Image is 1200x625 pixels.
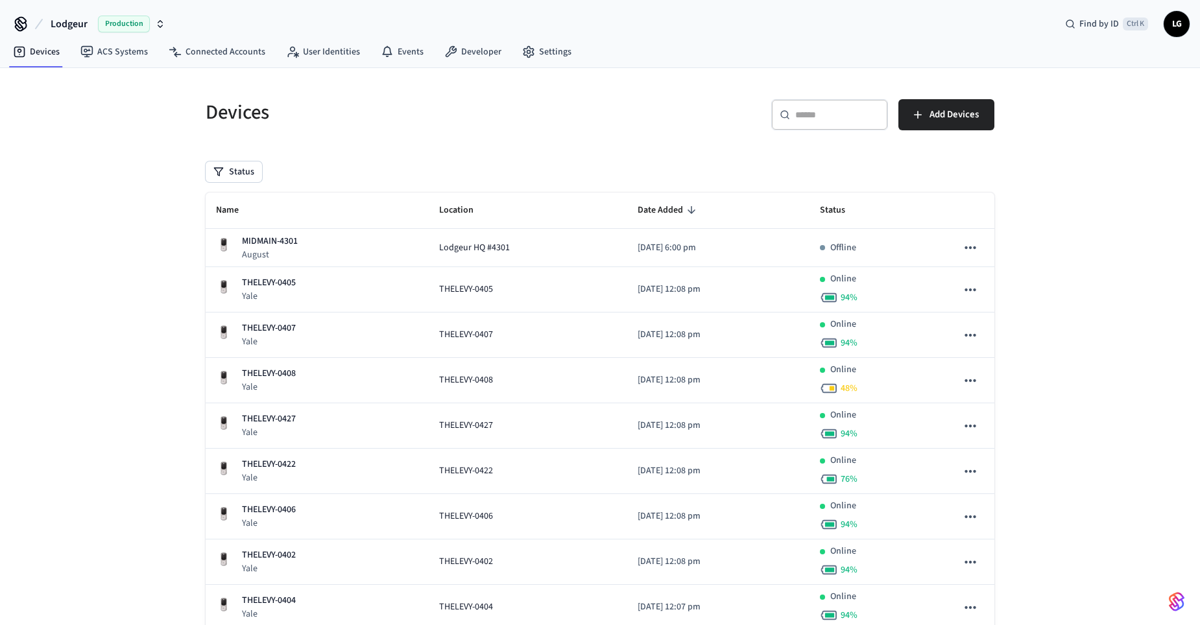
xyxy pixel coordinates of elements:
[242,235,298,248] p: MIDMAIN-4301
[370,40,434,64] a: Events
[216,552,232,567] img: Yale Assure Touchscreen Wifi Smart Lock, Satin Nickel, Front
[638,510,799,523] p: [DATE] 12:08 pm
[439,283,493,296] span: THELEVY-0405
[216,200,256,220] span: Name
[638,600,799,614] p: [DATE] 12:07 pm
[216,597,232,613] img: Yale Assure Touchscreen Wifi Smart Lock, Satin Nickel, Front
[439,510,493,523] span: THELEVY-0406
[841,382,858,395] span: 48 %
[158,40,276,64] a: Connected Accounts
[638,283,799,296] p: [DATE] 12:08 pm
[242,335,296,348] p: Yale
[206,99,592,126] h5: Devices
[439,464,493,478] span: THELEVY-0422
[898,99,994,130] button: Add Devices
[242,458,296,471] p: THELEVY-0422
[216,416,232,431] img: Yale Assure Touchscreen Wifi Smart Lock, Satin Nickel, Front
[512,40,582,64] a: Settings
[242,290,296,303] p: Yale
[638,464,799,478] p: [DATE] 12:08 pm
[830,318,856,331] p: Online
[216,279,232,295] img: Yale Assure Touchscreen Wifi Smart Lock, Satin Nickel, Front
[242,426,296,439] p: Yale
[276,40,370,64] a: User Identities
[242,322,296,335] p: THELEVY-0407
[841,336,858,349] span: 94 %
[242,276,296,290] p: THELEVY-0405
[434,40,512,64] a: Developer
[1123,18,1148,30] span: Ctrl K
[439,200,490,220] span: Location
[1164,11,1190,37] button: LG
[830,454,856,467] p: Online
[841,609,858,622] span: 94 %
[830,499,856,513] p: Online
[638,241,799,255] p: [DATE] 6:00 pm
[242,594,296,607] p: THELEVY-0404
[638,419,799,432] p: [DATE] 12:08 pm
[1165,12,1188,36] span: LG
[242,517,296,530] p: Yale
[638,373,799,387] p: [DATE] 12:08 pm
[841,518,858,531] span: 94 %
[1079,18,1119,30] span: Find by ID
[1055,12,1158,36] div: Find by IDCtrl K
[242,607,296,620] p: Yale
[242,367,296,381] p: THELEVY-0408
[841,291,858,304] span: 94 %
[830,545,856,558] p: Online
[216,370,232,386] img: Yale Assure Touchscreen Wifi Smart Lock, Satin Nickel, Front
[841,563,858,576] span: 94 %
[820,200,862,220] span: Status
[216,461,232,477] img: Yale Assure Touchscreen Wifi Smart Lock, Satin Nickel, Front
[830,590,856,604] p: Online
[242,548,296,562] p: THELEVY-0402
[930,106,979,123] span: Add Devices
[216,506,232,522] img: Yale Assure Touchscreen Wifi Smart Lock, Satin Nickel, Front
[206,161,262,182] button: Status
[638,328,799,342] p: [DATE] 12:08 pm
[439,419,493,432] span: THELEVY-0427
[242,412,296,426] p: THELEVY-0427
[439,328,493,342] span: THELEVY-0407
[70,40,158,64] a: ACS Systems
[242,562,296,575] p: Yale
[638,200,700,220] span: Date Added
[1169,591,1184,612] img: SeamLogoGradient.69752ec5.svg
[439,600,493,614] span: THELEVY-0404
[439,555,493,569] span: THELEVY-0402
[830,363,856,377] p: Online
[439,373,493,387] span: THELEVY-0408
[216,325,232,340] img: Yale Assure Touchscreen Wifi Smart Lock, Satin Nickel, Front
[841,473,858,486] span: 76 %
[3,40,70,64] a: Devices
[51,16,88,32] span: Lodgeur
[242,381,296,394] p: Yale
[98,16,150,32] span: Production
[841,427,858,440] span: 94 %
[242,248,298,261] p: August
[830,408,856,422] p: Online
[638,555,799,569] p: [DATE] 12:08 pm
[242,503,296,517] p: THELEVY-0406
[439,241,510,255] span: Lodgeur HQ #4301
[830,241,856,255] p: Offline
[216,237,232,253] img: Yale Assure Touchscreen Wifi Smart Lock, Satin Nickel, Front
[830,272,856,286] p: Online
[242,471,296,484] p: Yale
